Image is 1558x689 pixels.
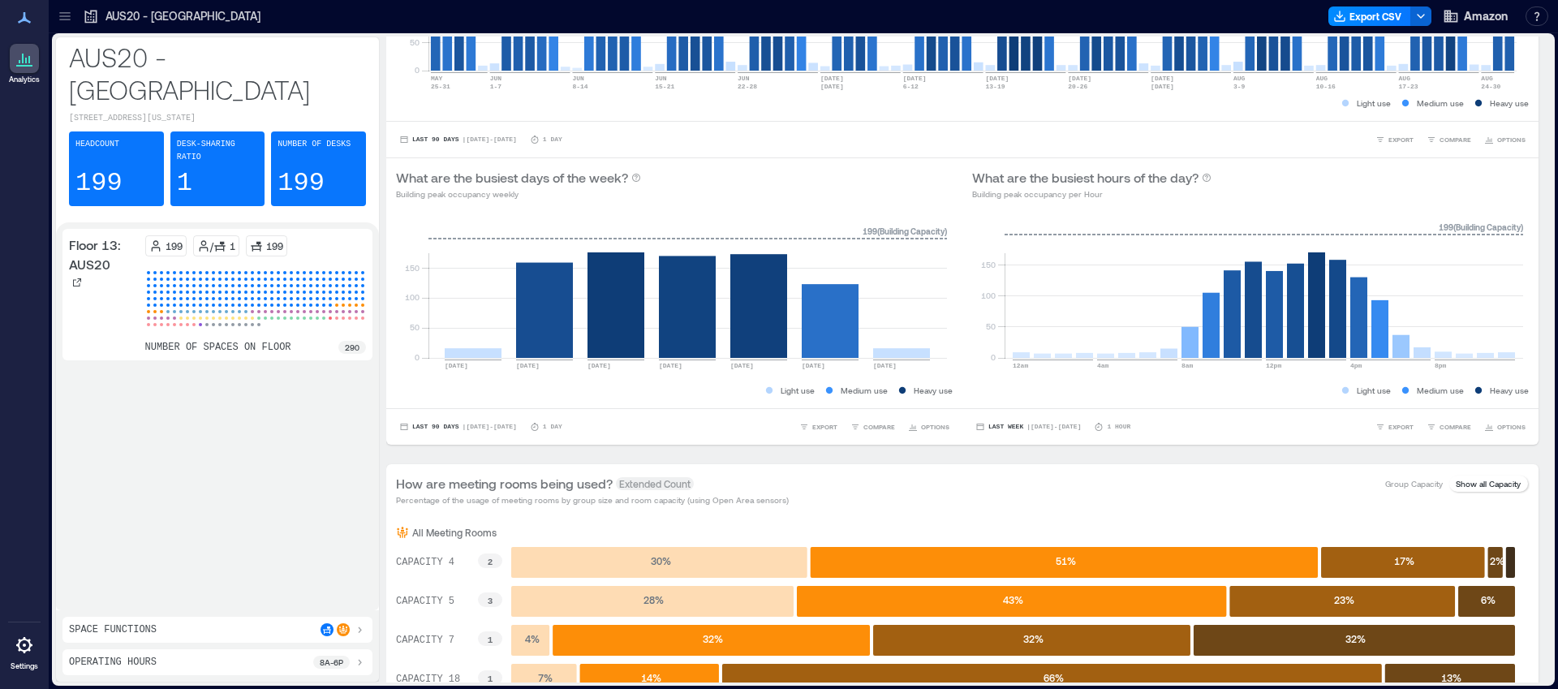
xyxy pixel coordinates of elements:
text: 8pm [1435,362,1447,369]
text: 2 % [1490,555,1504,566]
p: How are meeting rooms being used? [396,474,613,493]
p: Show all Capacity [1456,477,1521,490]
text: [DATE] [1068,75,1091,82]
p: 1 Hour [1107,422,1130,432]
text: 32 % [703,633,723,644]
text: [DATE] [1151,75,1174,82]
span: EXPORT [1388,135,1414,144]
p: Analytics [9,75,40,84]
button: COMPARE [1423,131,1474,148]
text: 6 % [1481,594,1496,605]
p: Percentage of the usage of meeting rooms by group size and room capacity (using Open Area sensors) [396,493,789,506]
p: Medium use [1417,384,1464,397]
text: 13 % [1441,672,1461,683]
tspan: 50 [410,322,420,332]
span: COMPARE [863,422,895,432]
text: 3-9 [1233,83,1246,90]
p: 1 Day [543,422,562,432]
text: 17 % [1394,555,1414,566]
p: [STREET_ADDRESS][US_STATE] [69,112,366,125]
p: Heavy use [1490,97,1529,110]
p: Light use [1357,97,1391,110]
text: JUN [655,75,667,82]
tspan: 50 [986,321,996,331]
p: Light use [781,384,815,397]
p: Space Functions [69,623,157,636]
text: CAPACITY 4 [396,557,454,568]
span: Amazon [1464,8,1508,24]
text: [DATE] [587,362,611,369]
p: Building peak occupancy weekly [396,187,641,200]
p: 199 [278,167,325,200]
text: 17-23 [1399,83,1418,90]
p: Number of Desks [278,138,351,151]
text: [DATE] [516,362,540,369]
p: What are the busiest hours of the day? [972,168,1199,187]
text: 20-26 [1068,83,1087,90]
button: EXPORT [796,419,841,435]
p: Desk-sharing ratio [177,138,259,164]
p: Heavy use [1490,384,1529,397]
button: Last 90 Days |[DATE]-[DATE] [396,419,520,435]
text: CAPACITY 7 [396,635,454,646]
tspan: 0 [991,352,996,362]
text: 30 % [651,555,671,566]
text: [DATE] [659,362,682,369]
p: Medium use [841,384,888,397]
button: Export CSV [1328,6,1411,26]
text: [DATE] [873,362,897,369]
p: Light use [1357,384,1391,397]
span: OPTIONS [1497,422,1526,432]
tspan: 50 [410,37,420,47]
span: COMPARE [1440,422,1471,432]
text: 24-30 [1481,83,1500,90]
span: EXPORT [812,422,837,432]
text: 12pm [1266,362,1281,369]
text: 43 % [1003,594,1023,605]
p: number of spaces on floor [145,341,291,354]
span: COMPARE [1440,135,1471,144]
p: / [210,239,213,252]
text: AUG [1481,75,1493,82]
button: OPTIONS [1481,419,1529,435]
text: [DATE] [820,83,844,90]
text: CAPACITY 18 [396,674,460,685]
p: 1 [177,167,192,200]
button: EXPORT [1372,131,1417,148]
text: AUG [1233,75,1246,82]
p: 1 Day [543,135,562,144]
text: 15-21 [655,83,674,90]
p: All Meeting Rooms [412,526,497,539]
p: 1 [230,239,235,252]
text: 14 % [641,672,661,683]
text: 8-14 [572,83,587,90]
tspan: 0 [415,65,420,75]
tspan: 100 [405,292,420,302]
p: Operating Hours [69,656,157,669]
text: [DATE] [903,75,927,82]
p: 8a - 6p [320,656,343,669]
button: COMPARE [847,419,898,435]
text: AUG [1399,75,1411,82]
text: [DATE] [985,75,1009,82]
button: OPTIONS [1481,131,1529,148]
text: JUN [490,75,502,82]
text: 1-7 [490,83,502,90]
p: Group Capacity [1385,477,1443,490]
tspan: 150 [405,263,420,273]
text: AUG [1316,75,1328,82]
p: Floor 13: AUS20 [69,235,139,274]
p: 199 [75,167,123,200]
p: AUS20 - [GEOGRAPHIC_DATA] [105,8,260,24]
text: 4 % [525,633,540,644]
a: Settings [5,626,44,676]
text: [DATE] [1151,83,1174,90]
tspan: 150 [981,260,996,269]
p: Heavy use [914,384,953,397]
button: OPTIONS [905,419,953,435]
button: Amazon [1438,3,1513,29]
text: 12am [1013,362,1028,369]
text: 4am [1097,362,1109,369]
button: EXPORT [1372,419,1417,435]
text: 8am [1181,362,1194,369]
